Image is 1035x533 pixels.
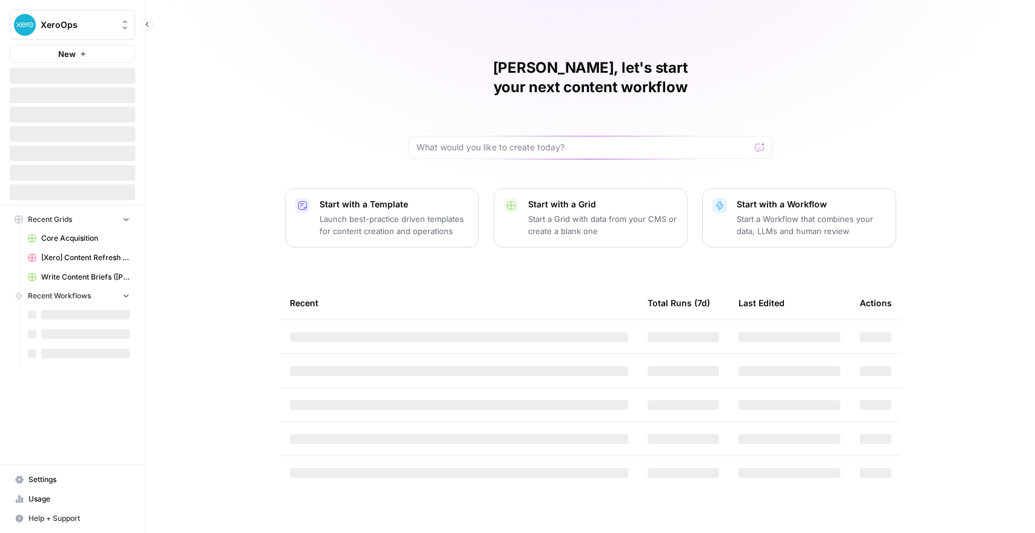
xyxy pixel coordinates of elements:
[22,267,135,287] a: Write Content Briefs ([PERSON_NAME])
[648,286,710,320] div: Total Runs (7d)
[10,489,135,509] a: Usage
[10,210,135,229] button: Recent Grids
[41,252,130,263] span: [Xero] Content Refresh (Core Acquistion [PERSON_NAME] Test)
[10,287,135,305] button: Recent Workflows
[702,188,896,247] button: Start with a WorkflowStart a Workflow that combines your data, LLMs and human review
[41,272,130,283] span: Write Content Briefs ([PERSON_NAME])
[285,188,479,247] button: Start with a TemplateLaunch best-practice driven templates for content creation and operations
[320,213,469,237] p: Launch best-practice driven templates for content creation and operations
[737,213,886,237] p: Start a Workflow that combines your data, LLMs and human review
[417,141,750,153] input: What would you like to create today?
[10,10,135,40] button: Workspace: XeroOps
[528,198,677,210] p: Start with a Grid
[28,214,72,225] span: Recent Grids
[22,229,135,248] a: Core Acquisition
[28,290,91,301] span: Recent Workflows
[10,470,135,489] a: Settings
[860,286,892,320] div: Actions
[528,213,677,237] p: Start a Grid with data from your CMS or create a blank one
[28,513,130,524] span: Help + Support
[494,188,688,247] button: Start with a GridStart a Grid with data from your CMS or create a blank one
[58,48,76,60] span: New
[41,19,114,31] span: XeroOps
[10,509,135,528] button: Help + Support
[409,58,772,97] h1: [PERSON_NAME], let's start your next content workflow
[14,14,36,36] img: XeroOps Logo
[737,198,886,210] p: Start with a Workflow
[22,248,135,267] a: [Xero] Content Refresh (Core Acquistion [PERSON_NAME] Test)
[28,494,130,505] span: Usage
[10,45,135,63] button: New
[28,474,130,485] span: Settings
[290,286,628,320] div: Recent
[41,233,130,244] span: Core Acquisition
[739,286,785,320] div: Last Edited
[320,198,469,210] p: Start with a Template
